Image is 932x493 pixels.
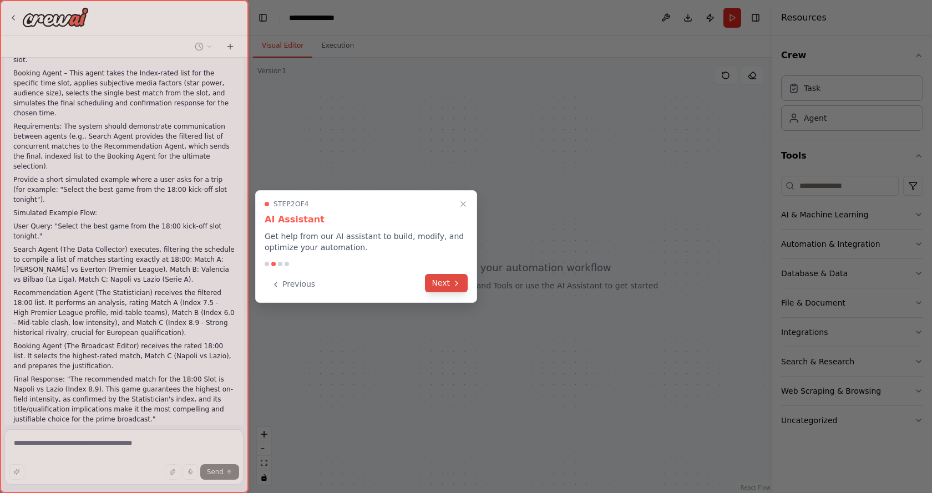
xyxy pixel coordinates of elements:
[265,213,468,226] h3: AI Assistant
[273,200,309,209] span: Step 2 of 4
[265,275,322,293] button: Previous
[425,274,468,292] button: Next
[265,231,468,253] p: Get help from our AI assistant to build, modify, and optimize your automation.
[457,197,470,211] button: Close walkthrough
[255,10,271,26] button: Hide left sidebar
